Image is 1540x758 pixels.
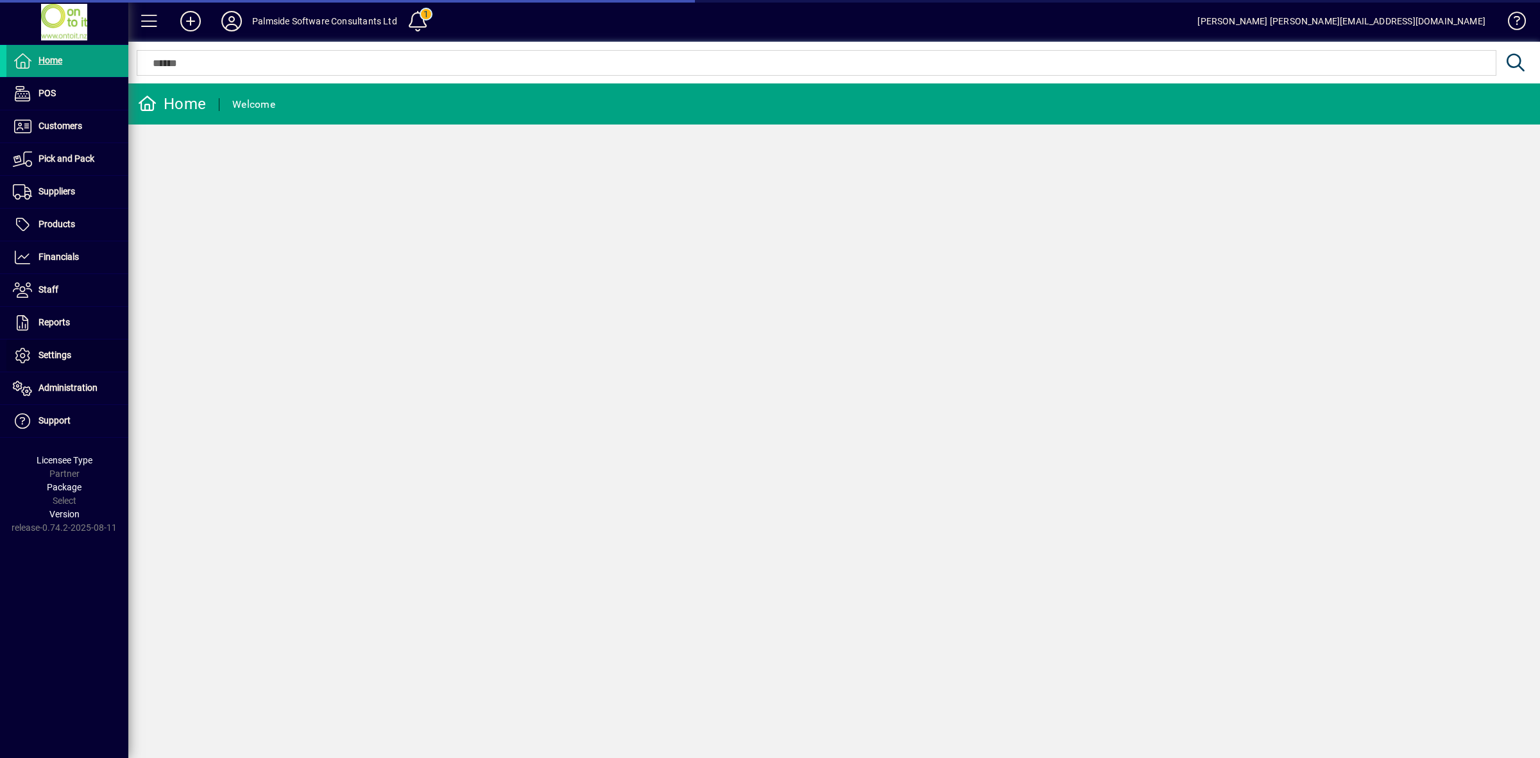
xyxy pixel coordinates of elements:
[38,219,75,229] span: Products
[38,121,82,131] span: Customers
[6,340,128,372] a: Settings
[6,110,128,142] a: Customers
[6,241,128,273] a: Financials
[6,405,128,437] a: Support
[138,94,206,114] div: Home
[38,284,58,295] span: Staff
[38,415,71,426] span: Support
[1498,3,1524,44] a: Knowledge Base
[47,482,81,492] span: Package
[6,274,128,306] a: Staff
[38,153,94,164] span: Pick and Pack
[6,143,128,175] a: Pick and Pack
[6,209,128,241] a: Products
[38,88,56,98] span: POS
[232,94,275,115] div: Welcome
[211,10,252,33] button: Profile
[6,176,128,208] a: Suppliers
[1197,11,1485,31] div: [PERSON_NAME] [PERSON_NAME][EMAIL_ADDRESS][DOMAIN_NAME]
[49,509,80,519] span: Version
[38,383,98,393] span: Administration
[38,186,75,196] span: Suppliers
[170,10,211,33] button: Add
[38,55,62,65] span: Home
[38,252,79,262] span: Financials
[38,317,70,327] span: Reports
[6,372,128,404] a: Administration
[6,307,128,339] a: Reports
[37,455,92,465] span: Licensee Type
[252,11,397,31] div: Palmside Software Consultants Ltd
[6,78,128,110] a: POS
[38,350,71,360] span: Settings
